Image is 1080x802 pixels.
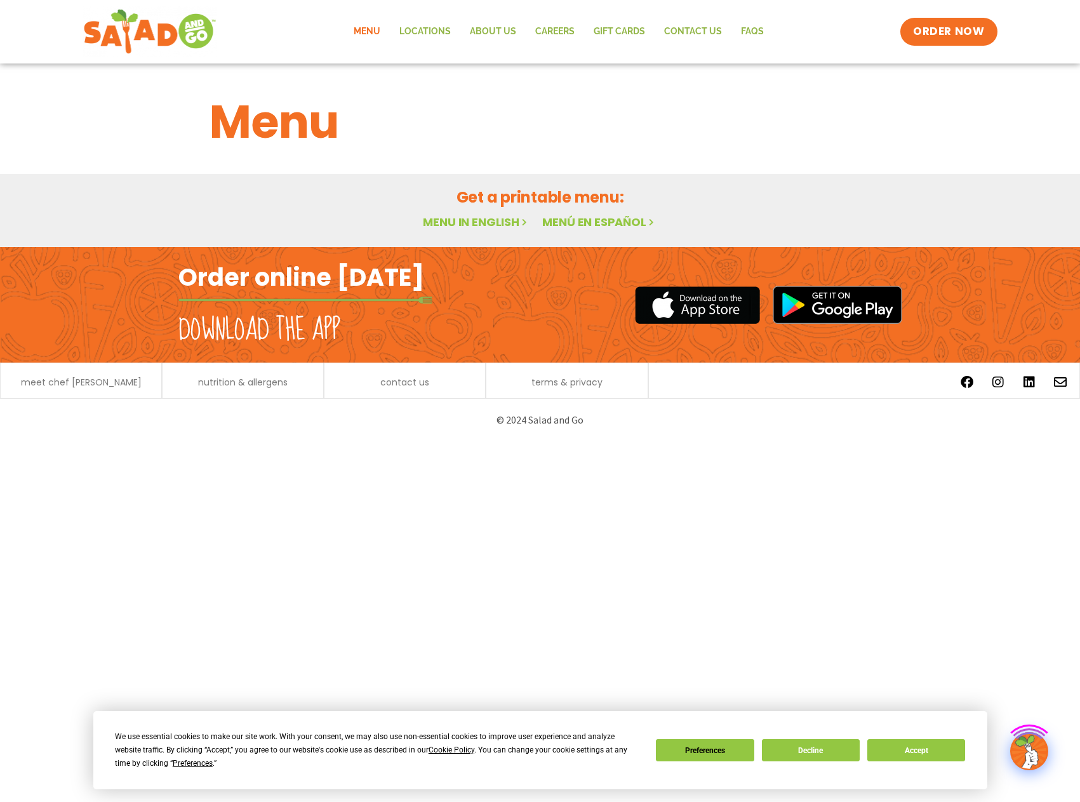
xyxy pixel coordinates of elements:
[423,214,530,230] a: Menu in English
[867,739,965,761] button: Accept
[380,378,429,387] a: contact us
[762,739,860,761] button: Decline
[913,24,984,39] span: ORDER NOW
[178,312,340,348] h2: Download the app
[178,297,432,304] img: fork
[390,17,460,46] a: Locations
[21,378,142,387] a: meet chef [PERSON_NAME]
[655,17,731,46] a: Contact Us
[93,711,987,789] div: Cookie Consent Prompt
[731,17,773,46] a: FAQs
[531,378,603,387] a: terms & privacy
[542,214,657,230] a: Menú en español
[526,17,584,46] a: Careers
[198,378,288,387] a: nutrition & allergens
[344,17,390,46] a: Menu
[185,411,896,429] p: © 2024 Salad and Go
[115,730,641,770] div: We use essential cookies to make our site work. With your consent, we may also use non-essential ...
[83,6,217,57] img: new-SAG-logo-768×292
[173,759,213,768] span: Preferences
[210,186,871,208] h2: Get a printable menu:
[584,17,655,46] a: GIFT CARDS
[635,284,760,326] img: appstore
[344,17,773,46] nav: Menu
[460,17,526,46] a: About Us
[210,88,871,156] h1: Menu
[656,739,754,761] button: Preferences
[178,262,424,293] h2: Order online [DATE]
[429,745,474,754] span: Cookie Policy
[900,18,997,46] a: ORDER NOW
[773,286,902,324] img: google_play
